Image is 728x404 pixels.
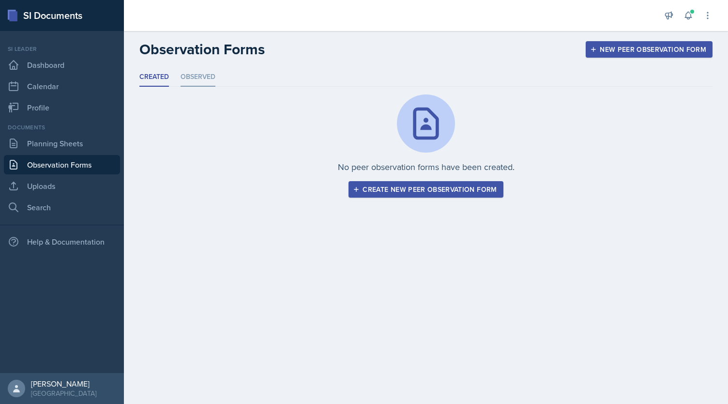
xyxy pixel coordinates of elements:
div: Create new peer observation form [355,186,497,193]
a: Calendar [4,77,120,96]
a: Uploads [4,176,120,196]
div: [PERSON_NAME] [31,379,96,388]
li: Observed [181,68,215,87]
div: [GEOGRAPHIC_DATA] [31,388,96,398]
li: Created [139,68,169,87]
a: Profile [4,98,120,117]
button: Create new peer observation form [349,181,503,198]
a: Search [4,198,120,217]
div: Documents [4,123,120,132]
button: New Peer Observation Form [586,41,713,58]
h2: Observation Forms [139,41,265,58]
a: Planning Sheets [4,134,120,153]
a: Dashboard [4,55,120,75]
p: No peer observation forms have been created. [338,160,515,173]
div: Help & Documentation [4,232,120,251]
a: Observation Forms [4,155,120,174]
div: Si leader [4,45,120,53]
div: New Peer Observation Form [592,46,706,53]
